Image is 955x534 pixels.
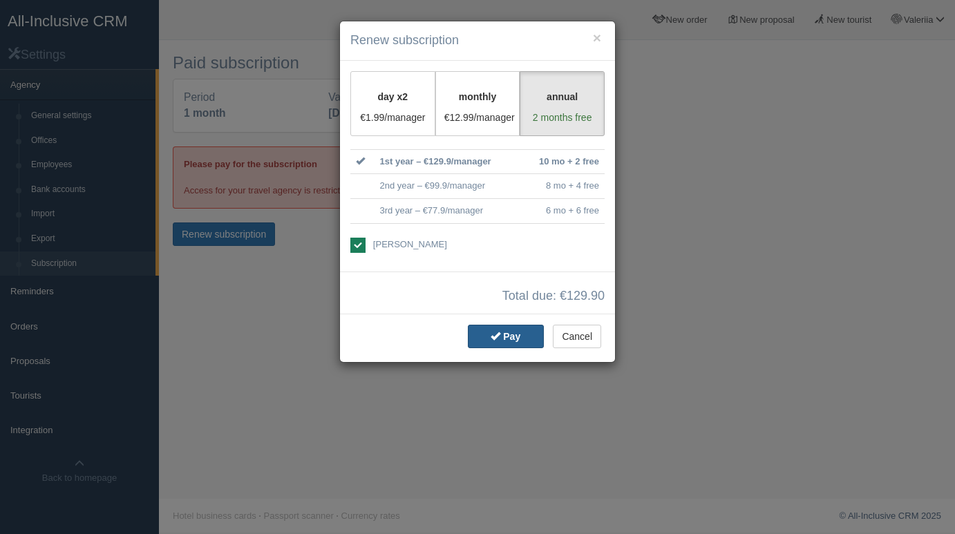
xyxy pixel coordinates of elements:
[520,198,605,223] td: 6 mo + 6 free
[520,149,605,174] td: 10 mo + 2 free
[567,289,605,303] span: 129.90
[529,111,596,124] p: 2 months free
[529,90,596,104] p: annual
[359,90,426,104] p: day x2
[375,149,520,174] td: 1st year – €129.9/manager
[350,32,605,50] h4: Renew subscription
[468,325,544,348] button: Pay
[375,174,520,199] td: 2nd year – €99.9/manager
[593,30,601,45] button: ×
[553,325,601,348] button: Cancel
[503,331,520,342] span: Pay
[359,111,426,124] p: €1.99/manager
[520,174,605,199] td: 8 mo + 4 free
[444,90,511,104] p: monthly
[502,289,605,303] span: Total due: €
[373,239,447,249] span: [PERSON_NAME]
[444,111,511,124] p: €12.99/manager
[375,198,520,223] td: 3rd year – €77.9/manager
